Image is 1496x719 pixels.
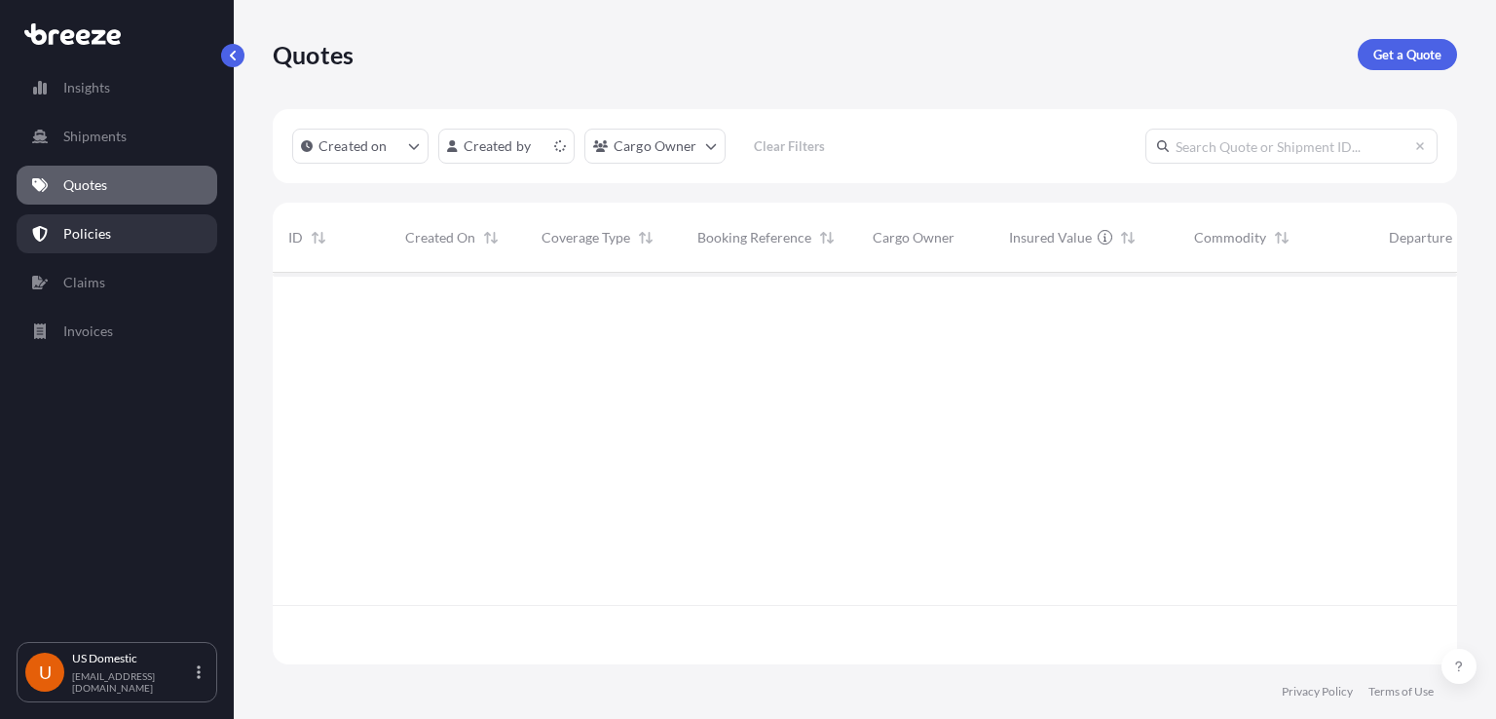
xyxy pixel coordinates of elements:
span: Cargo Owner [873,228,954,247]
a: Policies [17,214,217,253]
span: Coverage Type [542,228,630,247]
button: Sort [815,226,839,249]
p: US Domestic [72,651,193,666]
span: Insured Value [1009,228,1092,247]
input: Search Quote or Shipment ID... [1145,129,1438,164]
button: Sort [307,226,330,249]
button: createdOn Filter options [292,129,429,164]
button: Clear Filters [735,131,844,162]
p: Insights [63,78,110,97]
a: Privacy Policy [1282,684,1353,700]
a: Shipments [17,117,217,156]
p: Quotes [63,175,107,195]
span: Departure [1389,228,1452,247]
a: Insights [17,68,217,107]
span: U [39,662,52,682]
a: Claims [17,263,217,302]
a: Invoices [17,312,217,351]
p: [EMAIL_ADDRESS][DOMAIN_NAME] [72,670,193,694]
button: Sort [634,226,657,249]
p: Created on [318,136,388,156]
p: Get a Quote [1373,45,1441,64]
button: Sort [479,226,503,249]
p: Invoices [63,322,113,341]
p: Cargo Owner [614,136,697,156]
span: Commodity [1194,228,1266,247]
button: createdBy Filter options [438,129,575,164]
p: Created by [464,136,532,156]
p: Claims [63,273,105,292]
button: Sort [1456,226,1479,249]
p: Shipments [63,127,127,146]
button: Sort [1116,226,1140,249]
a: Quotes [17,166,217,205]
p: Policies [63,224,111,244]
p: Clear Filters [754,136,825,156]
p: Quotes [273,39,354,70]
span: Booking Reference [697,228,811,247]
a: Terms of Use [1368,684,1434,700]
a: Get a Quote [1358,39,1457,70]
button: cargoOwner Filter options [584,129,726,164]
button: Sort [1270,226,1293,249]
span: Created On [405,228,475,247]
span: ID [288,228,303,247]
